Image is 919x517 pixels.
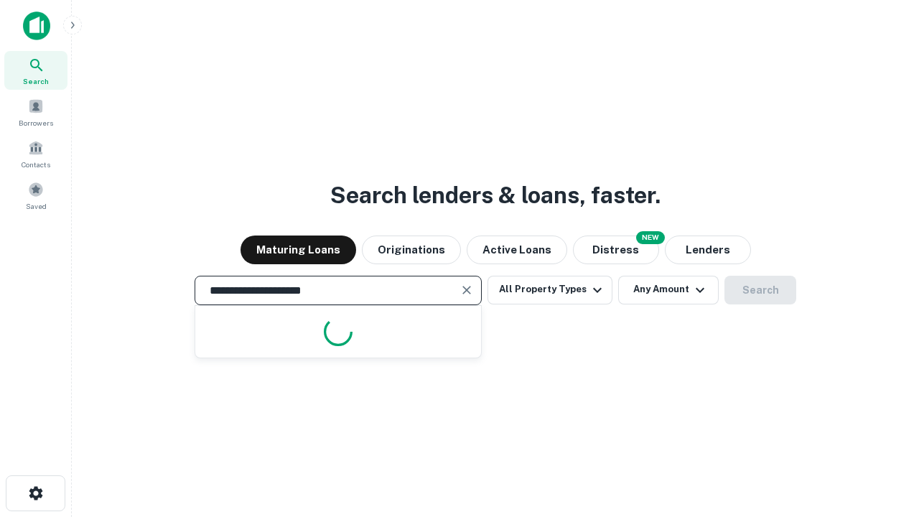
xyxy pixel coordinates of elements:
a: Contacts [4,134,67,173]
button: Originations [362,236,461,264]
img: capitalize-icon.png [23,11,50,40]
button: Search distressed loans with lien and other non-mortgage details. [573,236,659,264]
a: Borrowers [4,93,67,131]
span: Saved [26,200,47,212]
h3: Search lenders & loans, faster. [330,178,661,213]
button: Active Loans [467,236,567,264]
span: Contacts [22,159,50,170]
iframe: Chat Widget [847,402,919,471]
a: Search [4,51,67,90]
div: NEW [636,231,665,244]
span: Borrowers [19,117,53,129]
button: Maturing Loans [241,236,356,264]
button: Any Amount [618,276,719,304]
button: Clear [457,280,477,300]
a: Saved [4,176,67,215]
button: Lenders [665,236,751,264]
button: All Property Types [488,276,612,304]
span: Search [23,75,49,87]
